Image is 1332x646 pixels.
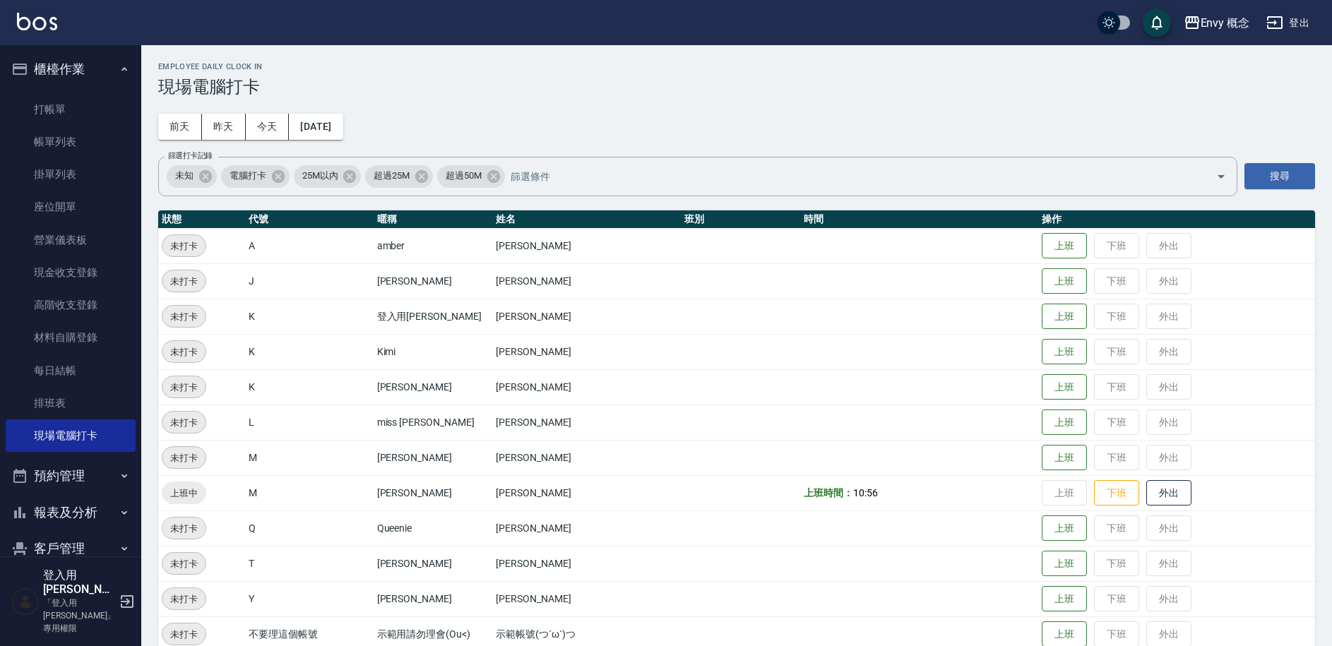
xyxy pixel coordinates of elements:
[6,354,136,387] a: 每日結帳
[158,114,202,140] button: 前天
[221,165,290,188] div: 電腦打卡
[6,419,136,452] a: 現場電腦打卡
[374,299,493,334] td: 登入用[PERSON_NAME]
[162,521,206,536] span: 未打卡
[1042,515,1087,542] button: 上班
[1210,165,1232,188] button: Open
[492,334,681,369] td: [PERSON_NAME]
[374,210,493,229] th: 暱稱
[245,581,374,616] td: Y
[6,256,136,289] a: 現金收支登錄
[374,228,493,263] td: amber
[245,228,374,263] td: A
[6,51,136,88] button: 櫃檯作業
[6,191,136,223] a: 座位開單
[245,440,374,475] td: M
[246,114,290,140] button: 今天
[6,224,136,256] a: 營業儀表板
[374,440,493,475] td: [PERSON_NAME]
[804,487,853,498] b: 上班時間：
[492,475,681,510] td: [PERSON_NAME]
[43,568,115,597] h5: 登入用[PERSON_NAME]
[162,239,206,253] span: 未打卡
[374,546,493,581] td: [PERSON_NAME]
[162,556,206,571] span: 未打卡
[1042,268,1087,294] button: 上班
[1178,8,1256,37] button: Envy 概念
[6,457,136,494] button: 預約管理
[374,475,493,510] td: [PERSON_NAME]
[202,114,246,140] button: 昨天
[1038,210,1315,229] th: 操作
[162,450,206,465] span: 未打卡
[294,165,362,188] div: 25M以內
[374,263,493,299] td: [PERSON_NAME]
[492,299,681,334] td: [PERSON_NAME]
[162,380,206,395] span: 未打卡
[168,150,213,161] label: 篩選打卡記錄
[162,415,206,430] span: 未打卡
[365,165,433,188] div: 超過25M
[1261,10,1315,36] button: 登出
[6,494,136,531] button: 報表及分析
[492,228,681,263] td: [PERSON_NAME]
[6,289,136,321] a: 高階收支登錄
[374,581,493,616] td: [PERSON_NAME]
[245,299,374,334] td: K
[437,169,490,183] span: 超過50M
[245,475,374,510] td: M
[374,510,493,546] td: Queenie
[43,597,115,635] p: 「登入用[PERSON_NAME]」專用權限
[374,369,493,405] td: [PERSON_NAME]
[1042,409,1087,436] button: 上班
[1143,8,1171,37] button: save
[1146,480,1191,506] button: 外出
[492,440,681,475] td: [PERSON_NAME]
[374,405,493,440] td: miss [PERSON_NAME]
[1042,445,1087,471] button: 上班
[1094,480,1139,506] button: 下班
[162,274,206,289] span: 未打卡
[17,13,57,30] img: Logo
[492,405,681,440] td: [PERSON_NAME]
[158,210,245,229] th: 狀態
[6,387,136,419] a: 排班表
[492,546,681,581] td: [PERSON_NAME]
[374,334,493,369] td: Kimi
[162,592,206,606] span: 未打卡
[245,263,374,299] td: J
[492,581,681,616] td: [PERSON_NAME]
[245,510,374,546] td: Q
[245,405,374,440] td: L
[162,627,206,642] span: 未打卡
[167,165,217,188] div: 未知
[162,309,206,324] span: 未打卡
[492,510,681,546] td: [PERSON_NAME]
[6,321,136,354] a: 材料自購登錄
[437,165,505,188] div: 超過50M
[1042,586,1087,612] button: 上班
[245,334,374,369] td: K
[681,210,800,229] th: 班別
[221,169,275,183] span: 電腦打卡
[158,62,1315,71] h2: Employee Daily Clock In
[162,486,206,501] span: 上班中
[492,210,681,229] th: 姓名
[800,210,1038,229] th: 時間
[492,263,681,299] td: [PERSON_NAME]
[1042,551,1087,577] button: 上班
[492,369,681,405] td: [PERSON_NAME]
[6,93,136,126] a: 打帳單
[1042,304,1087,330] button: 上班
[162,345,206,359] span: 未打卡
[11,587,40,616] img: Person
[167,169,202,183] span: 未知
[1042,339,1087,365] button: 上班
[294,169,347,183] span: 25M以內
[365,169,418,183] span: 超過25M
[245,546,374,581] td: T
[245,210,374,229] th: 代號
[1042,374,1087,400] button: 上班
[1201,14,1250,32] div: Envy 概念
[1244,163,1315,189] button: 搜尋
